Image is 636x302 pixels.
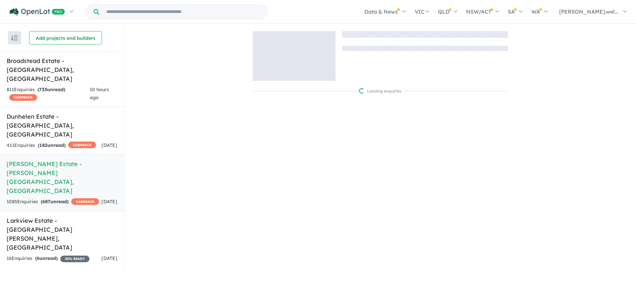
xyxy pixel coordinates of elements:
span: 733 [39,87,47,92]
input: Try estate name, suburb, builder or developer [100,5,266,19]
strong: ( unread) [37,87,65,92]
span: 182 [39,142,47,148]
div: 1085 Enquir ies [7,198,99,206]
h5: Dunhelen Estate - [GEOGRAPHIC_DATA] , [GEOGRAPHIC_DATA] [7,112,117,139]
div: 411 Enquir ies [7,142,96,150]
h5: [PERSON_NAME] Estate - [PERSON_NAME][GEOGRAPHIC_DATA] , [GEOGRAPHIC_DATA] [7,159,117,195]
span: 687 [42,199,50,205]
strong: ( unread) [41,199,69,205]
div: 16 Enquir ies [7,255,89,263]
span: 10 hours ago [90,87,109,100]
img: sort.svg [11,35,18,40]
span: 6 [37,255,39,261]
span: [PERSON_NAME].wel... [559,8,618,15]
span: CASHBACK [68,142,96,148]
div: 811 Enquir ies [7,86,90,102]
button: Add projects and builders [29,31,102,44]
h5: Broadstead Estate - [GEOGRAPHIC_DATA] , [GEOGRAPHIC_DATA] [7,56,117,83]
strong: ( unread) [35,255,58,261]
span: CASHBACK [9,94,37,101]
div: Loading enquiries [359,88,401,94]
span: [DATE] [101,199,117,205]
h5: Larkview Estate - [GEOGRAPHIC_DATA][PERSON_NAME] , [GEOGRAPHIC_DATA] [7,216,117,252]
strong: ( unread) [38,142,66,148]
span: [DATE] [101,142,117,148]
span: 35 % READY [60,256,89,262]
span: [DATE] [101,255,117,261]
img: Openlot PRO Logo White [10,8,65,16]
span: CASHBACK [71,198,99,205]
